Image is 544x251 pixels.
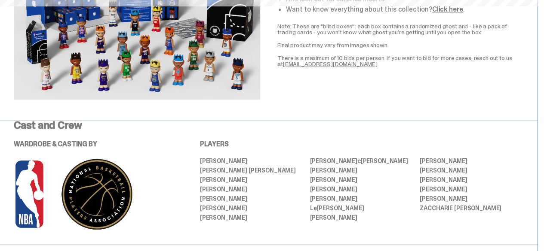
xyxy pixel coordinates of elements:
p: Cast and Crew [14,120,524,130]
li: Want to know everything about this collection? . [286,6,524,13]
li: [PERSON_NAME] [420,158,524,164]
li: [PERSON_NAME] [200,215,304,221]
p: Note: These are "blind boxes”: each box contains a randomized ghost and - like a pack of trading ... [277,23,524,35]
li: [PERSON_NAME] [420,177,524,183]
a: [EMAIL_ADDRESS][DOMAIN_NAME] [283,60,378,68]
a: Click here [432,5,463,14]
li: [PERSON_NAME] [420,167,524,173]
li: [PERSON_NAME] [420,196,524,202]
span: e [313,204,317,212]
li: [PERSON_NAME] [200,205,304,211]
li: [PERSON_NAME] [310,167,414,173]
li: [PERSON_NAME] [310,186,414,192]
li: [PERSON_NAME] [420,186,524,192]
li: [PERSON_NAME] [310,215,414,221]
li: [PERSON_NAME] [PERSON_NAME] [310,158,414,164]
li: ZACCHARIE [PERSON_NAME] [420,205,524,211]
p: Final product may vary from images shown. [277,42,524,48]
span: c [357,157,361,165]
p: WARDROBE & CASTING BY [14,141,176,148]
li: [PERSON_NAME] [200,186,304,192]
li: [PERSON_NAME] [200,158,304,164]
li: [PERSON_NAME] [200,177,304,183]
li: [PERSON_NAME] [PERSON_NAME] [200,167,304,173]
li: [PERSON_NAME] [310,177,414,183]
img: NBA%20and%20PA%20logo%20for%20PDP-04.png [14,158,164,230]
p: There is a maximum of 10 bids per person. If you want to bid for more cases, reach out to us at . [277,55,524,67]
p: PLAYERS [200,141,524,148]
li: [PERSON_NAME] [310,196,414,202]
li: L [PERSON_NAME] [310,205,414,211]
li: [PERSON_NAME] [200,196,304,202]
